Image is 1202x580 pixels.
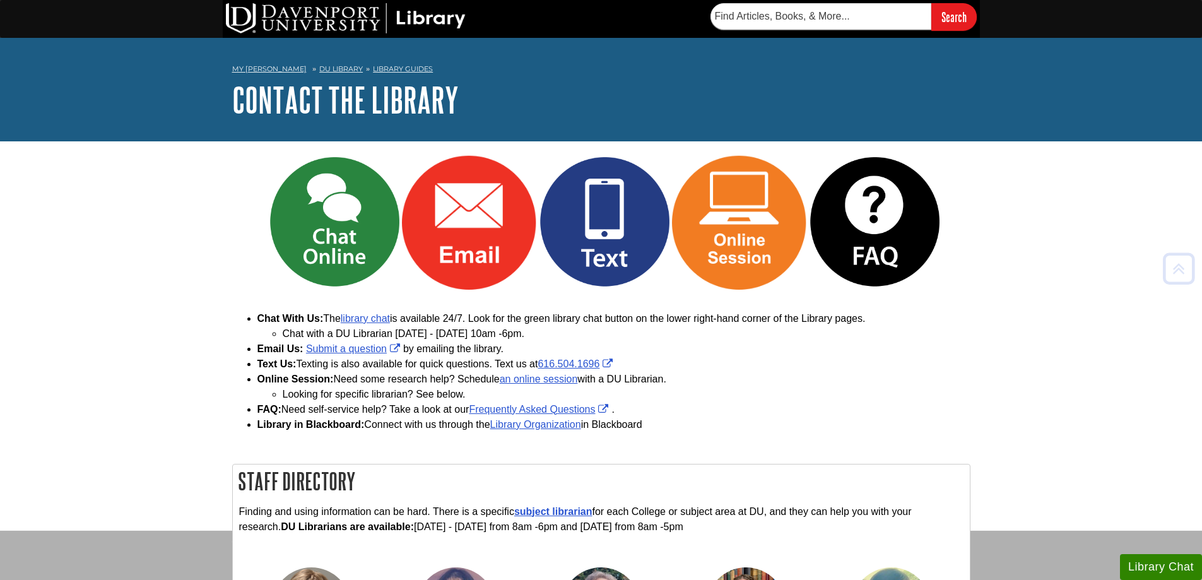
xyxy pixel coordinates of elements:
a: Contact the Library [232,80,459,119]
a: Link opens in new window [430,216,537,227]
li: Connect with us through the in Blackboard [257,417,970,432]
img: Chat [267,155,402,290]
li: Texting is also available for quick questions. Text us at [257,357,970,372]
a: My [PERSON_NAME] [232,64,307,74]
a: Link opens in new window [700,216,807,227]
a: Library Organization [490,419,581,430]
a: subject librarian [514,506,592,517]
strong: DU Librarians are available: [281,521,414,532]
strong: Online Session: [257,374,334,384]
li: Need some research help? Schedule with a DU Librarian. [257,372,970,402]
img: DU Library [226,3,466,33]
strong: Text Us: [257,358,297,369]
a: Link opens in new window [306,343,403,354]
button: Library Chat [1120,554,1202,580]
a: Library Guides [373,64,433,73]
a: Link opens in new window [538,358,616,369]
p: Finding and using information can be hard. There is a specific for each College or subject area a... [239,504,963,535]
a: Link opens in new window [469,404,611,415]
nav: breadcrumb [232,61,970,81]
strong: Library in Blackboard: [257,419,365,430]
li: by emailing the library. [257,341,970,357]
input: Search [931,3,977,30]
li: Looking for specific librarian? See below. [283,387,970,402]
b: Email Us: [257,343,303,354]
a: library chat [341,313,390,324]
a: an online session [500,374,578,384]
a: DU Library [319,64,363,73]
strong: FAQ: [257,404,281,415]
b: Chat With Us: [257,313,324,324]
input: Find Articles, Books, & More... [710,3,931,30]
a: Link opens in new window [835,216,942,227]
img: FAQ [807,155,942,290]
li: The is available 24/7. Look for the green library chat button on the lower right-hand corner of t... [257,311,970,341]
li: Chat with a DU Librarian [DATE] - [DATE] 10am -6pm. [283,326,970,341]
img: Email [402,155,537,290]
img: Online Session [672,155,807,290]
li: Need self-service help? Take a look at our . [257,402,970,417]
h2: Staff Directory [233,465,970,498]
img: Text [537,155,672,290]
form: Searches DU Library's articles, books, and more [710,3,977,30]
a: Back to Top [1158,260,1199,277]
